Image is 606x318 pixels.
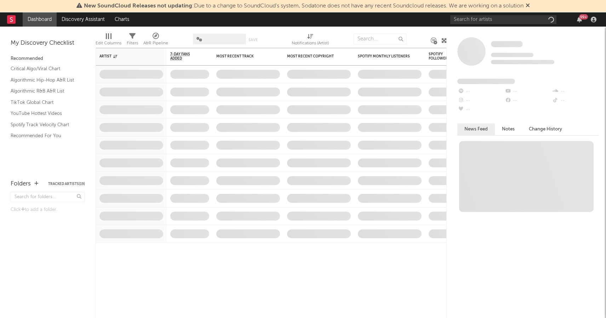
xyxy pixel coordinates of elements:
[127,30,138,51] div: Filters
[170,52,199,61] span: 7-Day Fans Added
[287,54,340,58] div: Most Recent Copyright
[457,123,495,135] button: News Feed
[127,39,138,48] div: Filters
[457,105,504,115] div: --
[491,41,523,48] a: Some Artist
[457,87,504,96] div: --
[11,132,78,140] a: Recommended For You
[216,54,269,58] div: Most Recent Track
[57,12,110,27] a: Discovery Assistant
[11,39,85,48] div: My Discovery Checklist
[84,3,524,9] span: : Due to a change to SoundCloud's system, Sodatone does not have any recent Soundcloud releases. ...
[354,34,407,44] input: Search...
[491,41,523,47] span: Some Artist
[552,87,599,96] div: --
[579,14,588,19] div: 99 +
[11,192,85,202] input: Search for folders...
[48,182,85,186] button: Tracked Artists(19)
[526,3,530,9] span: Dismiss
[577,17,582,22] button: 99+
[491,60,554,64] span: 0 fans last week
[457,96,504,105] div: --
[11,65,78,73] a: Critical Algo/Viral Chart
[11,76,78,84] a: Algorithmic Hip-Hop A&R List
[110,12,134,27] a: Charts
[99,54,153,58] div: Artist
[248,38,258,42] button: Save
[11,180,31,188] div: Folders
[491,53,533,57] span: Tracking Since: [DATE]
[11,110,78,117] a: YouTube Hottest Videos
[457,79,515,84] span: Fans Added by Platform
[96,30,121,51] div: Edit Columns
[143,30,168,51] div: A&R Pipeline
[96,39,121,48] div: Edit Columns
[358,54,411,58] div: Spotify Monthly Listeners
[11,121,78,129] a: Spotify Track Velocity Chart
[11,206,85,214] div: Click to add a folder.
[292,30,329,51] div: Notifications (Artist)
[84,3,192,9] span: New SoundCloud Releases not updating
[11,55,85,63] div: Recommended
[504,87,551,96] div: --
[429,52,453,61] div: Spotify Followers
[552,96,599,105] div: --
[11,87,78,95] a: Algorithmic R&B A&R List
[292,39,329,48] div: Notifications (Artist)
[23,12,57,27] a: Dashboard
[522,123,569,135] button: Change History
[143,39,168,48] div: A&R Pipeline
[504,96,551,105] div: --
[11,99,78,106] a: TikTok Global Chart
[450,15,556,24] input: Search for artists
[495,123,522,135] button: Notes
